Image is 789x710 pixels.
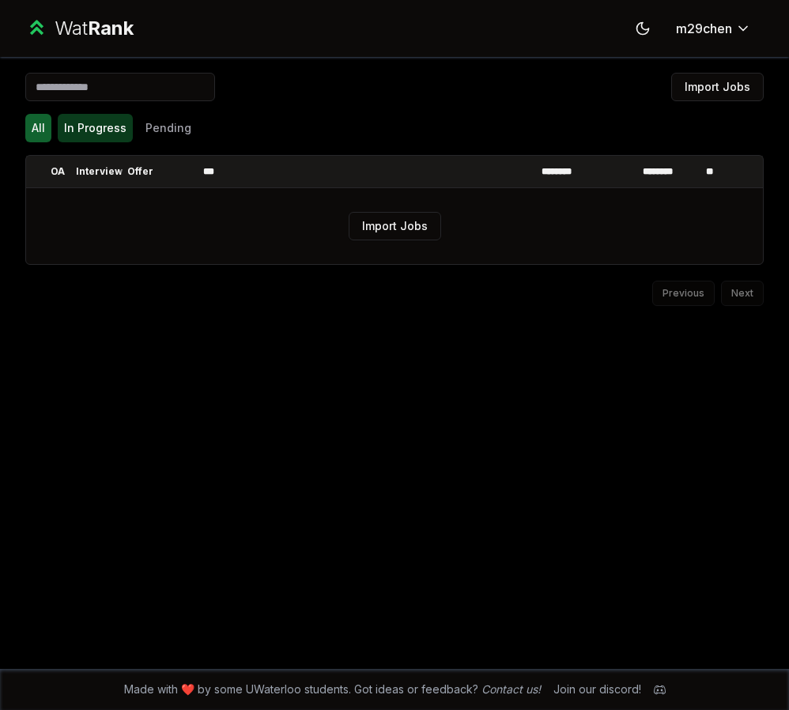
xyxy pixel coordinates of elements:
[25,114,51,142] button: All
[76,165,123,178] p: Interview
[663,14,764,43] button: m29chen
[88,17,134,40] span: Rank
[58,114,133,142] button: In Progress
[676,19,732,38] span: m29chen
[25,16,134,41] a: WatRank
[349,212,441,240] button: Import Jobs
[127,165,153,178] p: Offer
[481,682,541,696] a: Contact us!
[51,165,65,178] p: OA
[124,682,541,697] span: Made with ❤️ by some UWaterloo students. Got ideas or feedback?
[139,114,198,142] button: Pending
[671,73,764,101] button: Import Jobs
[553,682,641,697] div: Join our discord!
[55,16,134,41] div: Wat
